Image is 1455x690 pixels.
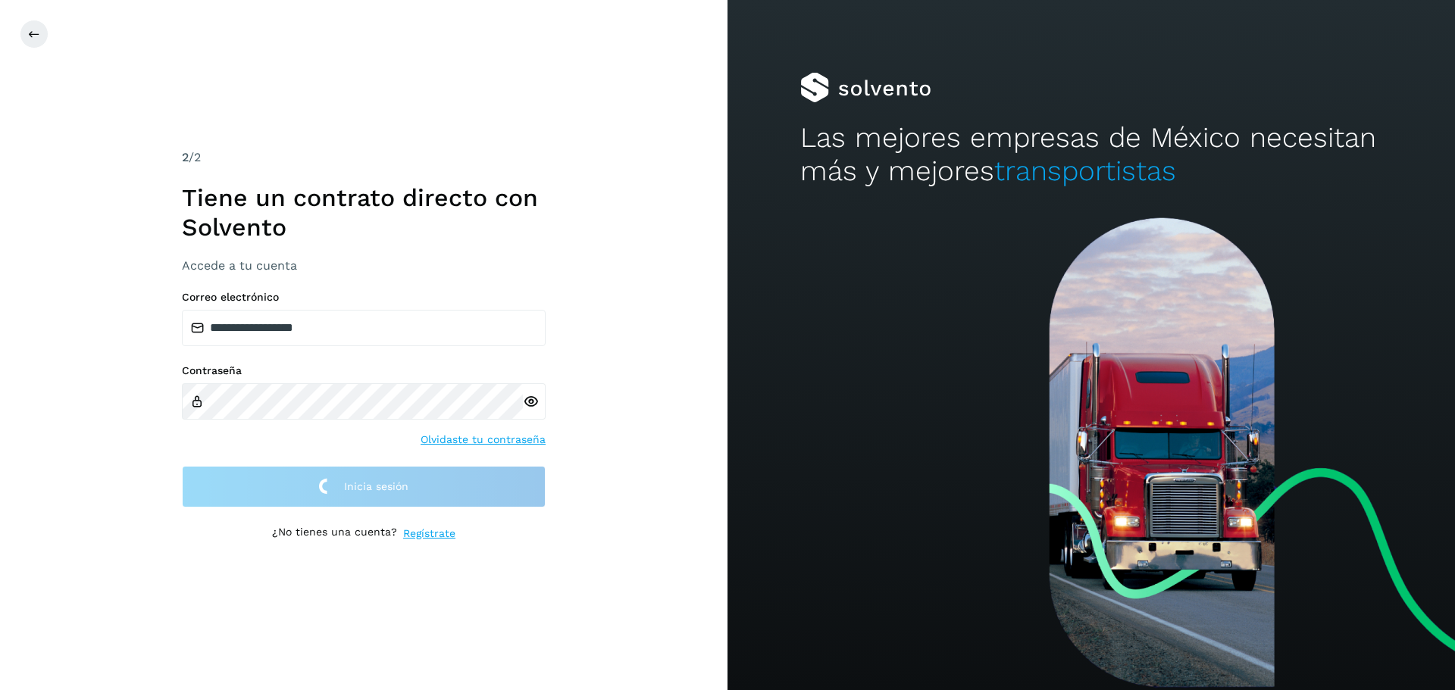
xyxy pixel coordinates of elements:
p: ¿No tienes una cuenta? [272,526,397,542]
a: Regístrate [403,526,455,542]
div: /2 [182,148,546,167]
h2: Las mejores empresas de México necesitan más y mejores [800,121,1382,189]
span: transportistas [994,155,1176,187]
button: Inicia sesión [182,466,546,507]
a: Olvidaste tu contraseña [421,432,546,448]
span: 2 [182,150,189,164]
label: Correo electrónico [182,291,546,304]
span: Inicia sesión [344,481,408,492]
h1: Tiene un contrato directo con Solvento [182,183,546,242]
label: Contraseña [182,364,546,377]
h3: Accede a tu cuenta [182,258,546,273]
